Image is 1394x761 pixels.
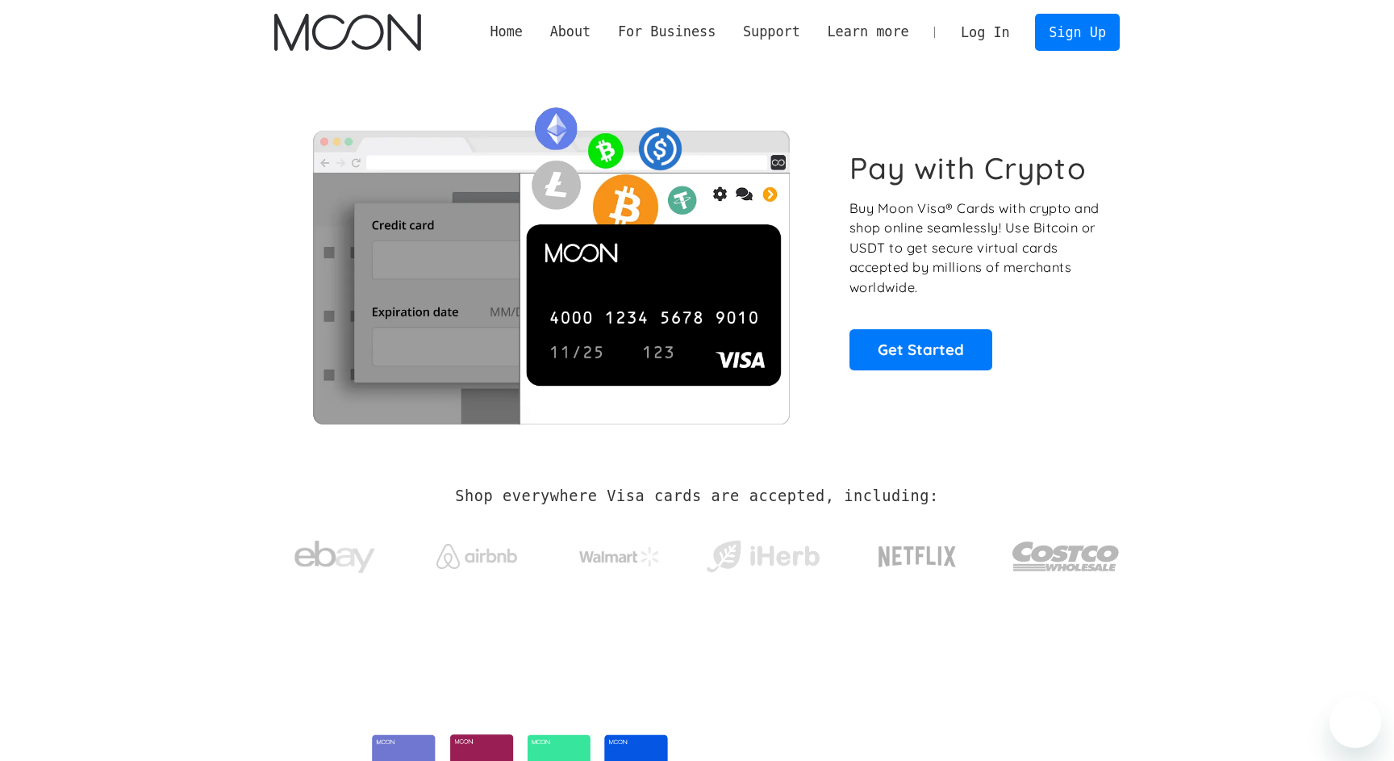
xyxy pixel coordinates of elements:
div: About [550,22,591,42]
a: Airbnb [417,528,537,577]
img: iHerb [703,536,823,578]
div: Support [743,22,800,42]
iframe: Button to launch messaging window [1329,696,1381,748]
div: Learn more [827,22,908,42]
img: ebay [294,532,375,583]
a: home [274,14,420,51]
img: Costco [1012,526,1120,587]
div: For Business [604,22,729,42]
div: Learn more [814,22,923,42]
a: Log In [947,15,1023,50]
div: For Business [618,22,716,42]
a: Get Started [849,329,992,370]
a: Walmart [560,531,680,575]
div: Support [729,22,813,42]
img: Netflix [877,537,958,577]
a: Home [477,22,536,42]
a: ebay [274,516,394,591]
p: Buy Moon Visa® Cards with crypto and shop online seamlessly! Use Bitcoin or USDT to get secure vi... [849,199,1102,298]
img: Walmart [579,547,660,567]
img: Moon Logo [274,14,420,51]
a: iHerb [703,520,823,586]
a: Costco [1012,510,1120,595]
h1: Pay with Crypto [849,150,1087,186]
div: About [536,22,604,42]
a: Netflix [845,521,990,585]
img: Airbnb [436,544,517,569]
img: Moon Cards let you spend your crypto anywhere Visa is accepted. [274,96,827,424]
h2: Shop everywhere Visa cards are accepted, including: [455,487,938,505]
a: Sign Up [1035,14,1119,50]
